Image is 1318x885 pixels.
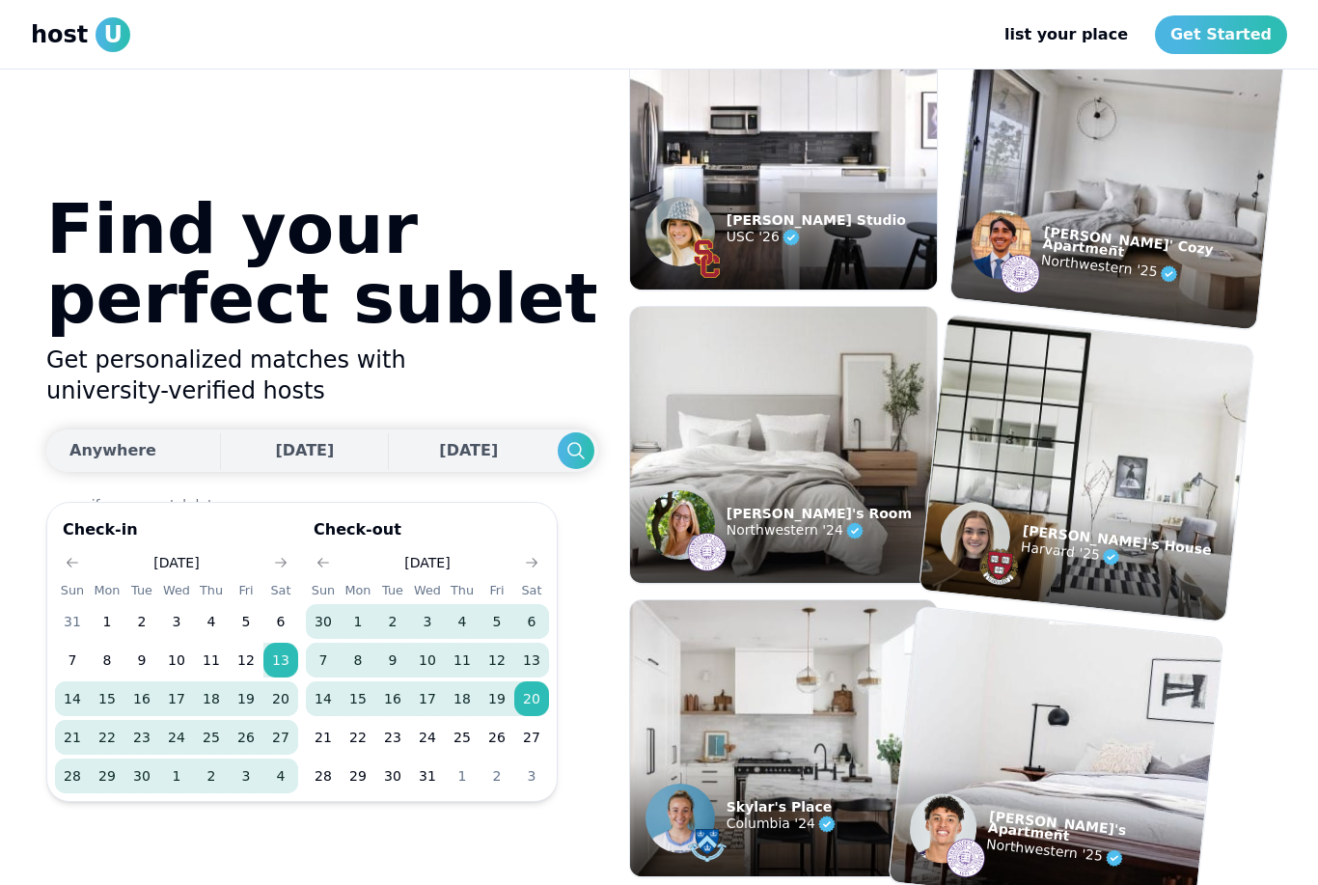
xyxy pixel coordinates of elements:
[31,17,130,52] a: hostU
[445,720,480,755] button: 25
[55,759,90,793] button: 28
[341,720,375,755] button: 22
[55,643,90,678] button: 7
[306,681,341,716] button: 14
[59,549,86,576] button: Go to previous month
[727,801,838,813] p: Skylar's Place
[124,604,159,639] button: 2
[159,759,194,793] button: 1
[989,15,1143,54] a: list your place
[907,790,980,867] img: example listing host
[306,720,341,755] button: 21
[978,545,1021,588] img: example listing host
[55,518,298,549] p: Check-in
[46,345,598,406] h2: Get personalized matches with university-verified hosts
[96,17,130,52] span: U
[263,681,298,716] button: 20
[90,643,124,678] button: 8
[630,600,937,876] img: example listing
[985,833,1200,878] p: Northwestern '25
[630,307,937,583] img: example listing
[194,681,229,716] button: 18
[480,643,514,678] button: 12
[263,643,298,678] button: 13
[267,549,294,576] button: Go to next month
[69,495,227,514] a: verify now, match later
[1022,524,1212,556] p: [PERSON_NAME]'s House
[375,759,410,793] button: 30
[727,813,838,836] p: Columbia '24
[194,759,229,793] button: 2
[989,15,1287,54] nav: Main
[306,643,341,678] button: 7
[688,826,727,865] img: example listing host
[46,429,598,472] div: Dates trigger
[645,490,715,560] img: example listing host
[341,643,375,678] button: 8
[341,580,375,600] th: Monday
[69,439,156,462] div: Anywhere
[263,580,298,600] th: Saturday
[263,759,298,793] button: 4
[480,604,514,639] button: 5
[341,681,375,716] button: 15
[375,580,410,600] th: Tuesday
[480,681,514,716] button: 19
[1040,249,1261,295] p: Northwestern '25
[518,549,545,576] button: Go to next month
[950,23,1284,330] img: example listing
[55,580,90,600] th: Sunday
[727,226,906,249] p: USC '26
[480,580,514,600] th: Friday
[159,720,194,755] button: 24
[988,810,1203,855] p: [PERSON_NAME]'s Apartment
[124,580,159,600] th: Tuesday
[514,580,549,600] th: Saturday
[159,604,194,639] button: 3
[55,681,90,716] button: 14
[645,784,715,853] img: example listing host
[229,759,263,793] button: 3
[514,604,549,639] button: 6
[410,604,445,639] button: 3
[310,549,337,576] button: Go to previous month
[727,519,912,542] p: Northwestern '24
[229,643,263,678] button: 12
[1155,15,1287,54] a: Get Started
[159,580,194,600] th: Wednesday
[480,759,514,793] button: 2
[410,681,445,716] button: 17
[153,553,199,572] div: [DATE]
[46,194,598,333] h1: Find your perfect sublet
[445,580,480,600] th: Thursday
[229,681,263,716] button: 19
[55,720,90,755] button: 21
[124,720,159,755] button: 23
[410,580,445,600] th: Wednesday
[159,643,194,678] button: 10
[341,604,375,639] button: 1
[194,720,229,755] button: 25
[514,643,549,678] button: 13
[410,720,445,755] button: 24
[375,604,410,639] button: 2
[124,759,159,793] button: 30
[306,604,341,639] button: 30
[968,207,1034,282] img: example listing host
[514,759,549,793] button: 3
[410,643,445,678] button: 10
[999,253,1041,295] img: example listing host
[159,681,194,716] button: 17
[194,604,229,639] button: 4
[445,604,480,639] button: 4
[439,441,498,459] span: [DATE]
[410,759,445,793] button: 31
[263,604,298,639] button: 6
[920,315,1253,622] img: example listing
[306,759,341,793] button: 28
[445,643,480,678] button: 11
[945,837,987,879] img: example listing host
[194,580,229,600] th: Thursday
[375,643,410,678] button: 9
[514,681,549,716] button: 20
